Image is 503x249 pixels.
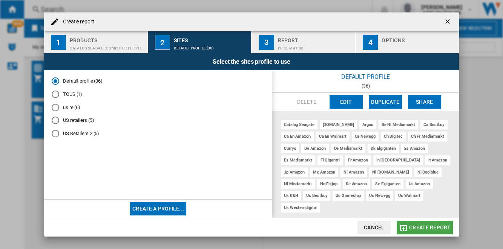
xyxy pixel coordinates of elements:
[317,179,340,189] div: no elkjop
[130,202,186,215] button: Create a profile...
[44,12,459,237] md-dialog: Create report ...
[317,155,343,165] div: fi gigantti
[148,31,252,53] button: 2 Sites Default profile (36)
[70,34,144,42] div: Products
[272,70,459,83] div: Default profile
[343,179,370,189] div: se amazon
[301,144,328,153] div: de amazon
[281,144,299,153] div: currys
[303,191,330,200] div: us bestbuy
[281,132,314,141] div: ca en amazon
[330,95,363,109] button: Edit
[372,179,403,189] div: se elgiganten
[379,120,418,129] div: be nl mediamarkt
[441,14,456,29] button: getI18NText('BUTTONS.CLOSE_DIALOG')
[366,191,393,200] div: us newegg
[52,78,265,85] md-radio-button: Default profile (36)
[401,144,428,153] div: es amazon
[368,144,399,153] div: dk elgiganten
[345,155,371,165] div: fr amazon
[52,104,265,111] md-radio-button: us re (6)
[281,179,315,189] div: nl mediamarkt
[420,120,448,129] div: ca bestbuy
[352,132,379,141] div: ca newegg
[409,224,451,231] span: Create report
[316,132,350,141] div: ca en walmart
[52,91,265,98] md-radio-button: TOUS (1)
[320,120,357,129] div: [DOMAIN_NAME]
[281,168,308,177] div: jp amazon
[414,168,442,177] div: nl coolblue
[44,31,148,53] button: 1 Products CATALOG SEAGATE:Computer peripherals
[281,203,320,212] div: us westerndigital
[397,221,453,234] button: Create report
[331,144,366,153] div: de mediamarkt
[281,120,317,129] div: catalog seagate
[363,35,378,50] div: 4
[281,155,315,165] div: es mediamarkt
[52,130,265,137] md-radio-button: US Retailers 2 (5)
[381,132,406,141] div: ch digitec
[310,168,338,177] div: mx amazon
[333,191,364,200] div: us gamestop
[174,34,248,42] div: Sites
[382,34,456,42] div: Options
[259,35,274,50] div: 3
[52,117,265,124] md-radio-button: US retailers (5)
[174,42,248,50] div: Default profile (36)
[406,179,433,189] div: us amazon
[70,42,144,50] div: CATALOG SEAGATE:Computer peripherals
[395,191,423,200] div: us walmart
[44,53,459,70] div: Select the sites profile to use
[425,155,450,165] div: it amazon
[356,31,459,53] button: 4 Options
[408,95,441,109] button: Share
[281,191,301,200] div: us b&h
[359,120,376,129] div: argos
[278,34,352,42] div: Report
[252,31,356,53] button: 3 Report Price Matrix
[278,42,352,50] div: Price Matrix
[290,95,324,109] button: Delete
[272,83,459,89] div: (36)
[408,132,447,141] div: ch fr mediamarkt
[340,168,367,177] div: nl amazon
[357,221,391,234] button: Cancel
[373,155,423,165] div: in [GEOGRAPHIC_DATA]
[59,18,94,26] h4: Create report
[155,35,170,50] div: 2
[369,95,402,109] button: Duplicate
[51,35,66,50] div: 1
[444,18,453,27] ng-md-icon: getI18NText('BUTTONS.CLOSE_DIALOG')
[369,168,412,177] div: nl [DOMAIN_NAME]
